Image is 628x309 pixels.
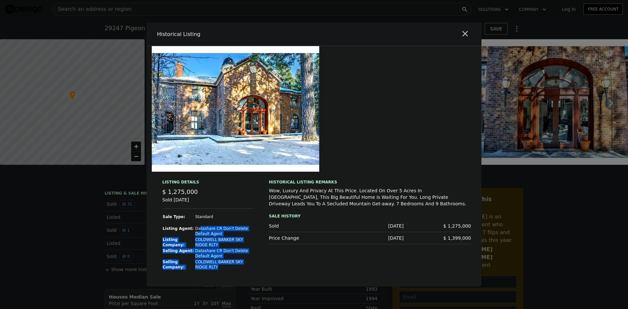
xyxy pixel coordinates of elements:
div: Historical Listing [157,30,311,38]
td: COLDWELL BANKER SKY RIDGE RLTY [195,237,253,248]
img: Property Img [152,46,319,172]
td: Datashare CR Don't Delete Default Agent [195,226,253,237]
span: $ 1,399,000 [443,235,471,241]
div: [DATE] [336,235,404,241]
div: [DATE] [336,223,404,229]
span: $ 1,275,000 [162,188,198,195]
div: Sold [269,223,336,229]
div: Wow, Luxury And Privacy At This Price. Located On Over 5 Acres In [GEOGRAPHIC_DATA], This Big Bea... [269,187,471,207]
strong: Listing Company: [163,237,184,247]
div: Sale History [269,212,471,220]
strong: Selling Company: [163,260,184,269]
td: Standard [195,214,253,220]
div: Listing Details [162,180,253,187]
strong: Selling Agent: [163,249,194,253]
td: Datashare CR Don't Delete Default Agent [195,248,253,259]
div: Historical Listing remarks [269,180,471,185]
td: COLDWELL BANKER SKY RIDGE RLTY [195,259,253,270]
div: Price Change [269,235,336,241]
strong: Listing Agent: [163,226,194,231]
span: $ 1,275,000 [443,223,471,229]
strong: Sale Type: [163,215,185,219]
div: Sold [DATE] [162,197,253,209]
